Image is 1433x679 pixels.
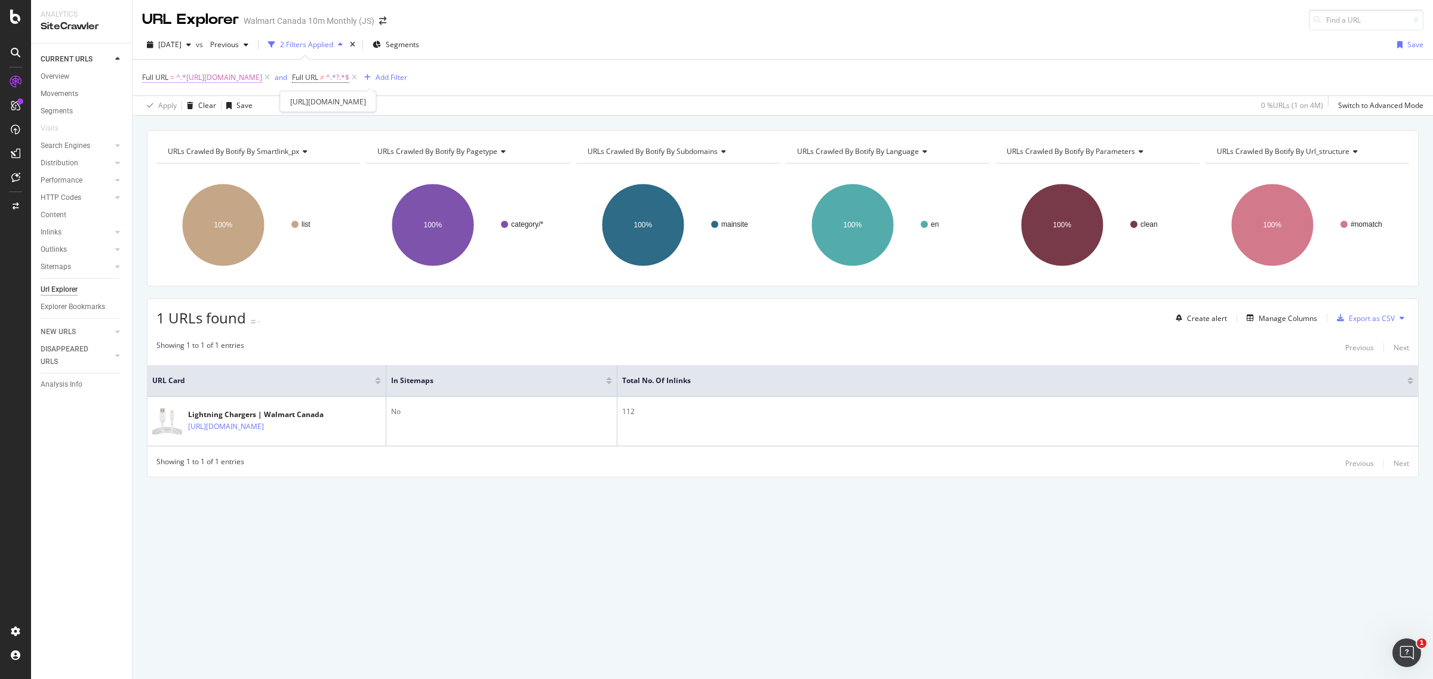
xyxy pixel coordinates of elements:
[391,406,612,417] div: No
[156,340,244,354] div: Showing 1 to 1 of 1 entries
[366,173,570,277] svg: A chart.
[302,220,310,229] text: list
[41,174,112,187] a: Performance
[320,72,324,82] span: ≠
[41,122,70,135] a: Visits
[170,72,174,82] span: =
[1214,142,1398,161] h4: URLs Crawled By Botify By url_structure
[376,72,407,82] div: Add Filter
[41,343,112,368] a: DISAPPEARED URLS
[1332,308,1395,328] button: Export as CSV
[1140,220,1158,229] text: clean
[386,39,419,50] span: Segments
[41,157,78,169] div: Distribution
[222,96,253,115] button: Save
[375,142,559,161] h4: URLs Crawled By Botify By pagetype
[258,316,260,326] div: -
[41,122,59,135] div: Visits
[41,283,78,296] div: Url Explorer
[1345,458,1374,468] div: Previous
[292,72,318,82] span: Full URL
[1394,342,1409,353] div: Next
[152,375,372,386] span: URL Card
[41,20,122,33] div: SiteCrawler
[379,17,386,25] div: arrow-right-arrow-left
[41,192,81,204] div: HTTP Codes
[196,39,205,50] span: vs
[275,72,287,82] div: and
[1392,35,1423,54] button: Save
[41,283,124,296] a: Url Explorer
[244,15,374,27] div: Walmart Canada 10m Monthly (JS)
[1333,96,1423,115] button: Switch to Advanced Mode
[622,375,1389,386] span: Total No. of Inlinks
[41,378,124,391] a: Analysis Info
[721,220,748,229] text: mainsite
[41,88,78,100] div: Movements
[168,146,299,156] span: URLs Crawled By Botify By smartlink_px
[142,10,239,30] div: URL Explorer
[41,261,71,273] div: Sitemaps
[41,226,112,239] a: Inlinks
[585,142,769,161] h4: URLs Crawled By Botify By subdomains
[1338,100,1423,110] div: Switch to Advanced Mode
[188,421,264,433] a: [URL][DOMAIN_NAME]
[142,35,196,54] button: [DATE]
[1171,308,1227,328] button: Create alert
[142,96,177,115] button: Apply
[41,53,112,66] a: CURRENT URLS
[41,192,112,204] a: HTTP Codes
[1263,221,1281,229] text: 100%
[1345,340,1374,354] button: Previous
[142,72,168,82] span: Full URL
[1345,456,1374,471] button: Previous
[588,146,718,156] span: URLs Crawled By Botify By subdomains
[1242,311,1317,325] button: Manage Columns
[41,70,124,83] a: Overview
[576,173,780,277] svg: A chart.
[188,409,324,420] div: Lightning Chargers | Walmart Canada
[280,39,333,50] div: 2 Filters Applied
[786,173,989,277] svg: A chart.
[41,226,61,239] div: Inlinks
[251,320,256,323] img: Equal
[280,91,376,112] div: [URL][DOMAIN_NAME]
[205,35,253,54] button: Previous
[391,375,588,386] span: In Sitemaps
[198,100,216,110] div: Clear
[41,105,73,118] div: Segments
[263,35,348,54] button: 2 Filters Applied
[165,142,349,161] h4: URLs Crawled By Botify By smartlink_px
[1261,100,1323,110] div: 0 % URLs ( 1 on 4M )
[1392,638,1421,667] iframe: Intercom live chat
[995,173,1199,277] svg: A chart.
[424,221,442,229] text: 100%
[511,220,543,229] text: category/*
[156,308,246,328] span: 1 URLs found
[1187,313,1227,323] div: Create alert
[41,174,82,187] div: Performance
[182,96,216,115] button: Clear
[359,70,407,85] button: Add Filter
[41,88,124,100] a: Movements
[176,69,262,86] span: ^.*[URL][DOMAIN_NAME]
[41,326,112,338] a: NEW URLS
[41,140,90,152] div: Search Engines
[275,72,287,83] button: and
[41,140,112,152] a: Search Engines
[1007,146,1135,156] span: URLs Crawled By Botify By parameters
[41,343,101,368] div: DISAPPEARED URLS
[795,142,979,161] h4: URLs Crawled By Botify By language
[41,209,124,221] a: Content
[152,406,182,436] img: main image
[368,35,424,54] button: Segments
[1417,638,1426,648] span: 1
[41,53,93,66] div: CURRENT URLS
[1053,221,1072,229] text: 100%
[158,100,177,110] div: Apply
[41,105,124,118] a: Segments
[1345,342,1374,353] div: Previous
[622,406,1413,417] div: 112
